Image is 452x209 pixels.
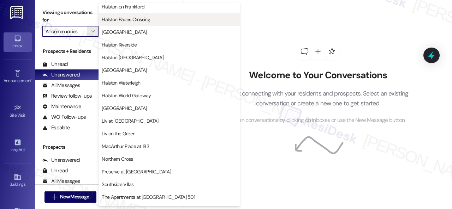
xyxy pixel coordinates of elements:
span: Preserve at [GEOGRAPHIC_DATA] [102,168,171,175]
div: Prospects + Residents [35,48,106,55]
a: Buildings [4,171,32,190]
span: • [31,77,32,82]
span: Halston World Gateway [102,92,151,99]
i:  [52,194,57,200]
span: [GEOGRAPHIC_DATA] [102,67,147,74]
div: All Messages [42,82,80,89]
button: New Message [44,191,97,203]
label: Viewing conversations for [42,7,99,26]
span: Halston [GEOGRAPHIC_DATA] [102,54,163,61]
span: Halston Riverside [102,41,137,48]
a: Site Visit • [4,102,32,121]
div: All Messages [42,178,80,185]
span: • [25,112,26,117]
div: Unanswered [42,156,80,164]
span: MacArthur Place at 183 [102,143,149,150]
div: WO Follow-ups [42,113,86,121]
i:  [91,29,95,34]
span: • [24,146,25,151]
div: Unread [42,167,68,174]
span: Northern Cross [102,155,133,162]
span: The Apartments at [GEOGRAPHIC_DATA] 501 [102,193,195,201]
span: Halston Paces Crossing [102,16,150,23]
input: All communities [46,26,87,37]
div: Unanswered [42,71,80,79]
img: ResiDesk Logo [10,6,25,19]
h2: Welcome to Your Conversations [217,70,419,81]
span: Halston on Frankford [102,3,144,10]
span: Halston Waterleigh [102,79,140,86]
div: Escalate [42,124,70,131]
span: New Message [60,193,89,201]
div: Maintenance [42,103,81,110]
span: Liv at [GEOGRAPHIC_DATA] [102,117,158,124]
div: Unread [42,61,68,68]
span: Southside Villas [102,181,133,188]
p: Start connecting with your residents and prospects. Select an existing conversation or create a n... [217,88,419,109]
span: Liv on the Green [102,130,135,137]
span: [GEOGRAPHIC_DATA] [102,29,147,36]
span: [GEOGRAPHIC_DATA] [102,105,147,112]
a: Insights • [4,136,32,155]
a: Inbox [4,32,32,51]
div: Review follow-ups [42,92,92,100]
div: Prospects [35,143,106,151]
span: Open conversations by clicking on inboxes or use the New Message button [231,116,405,125]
